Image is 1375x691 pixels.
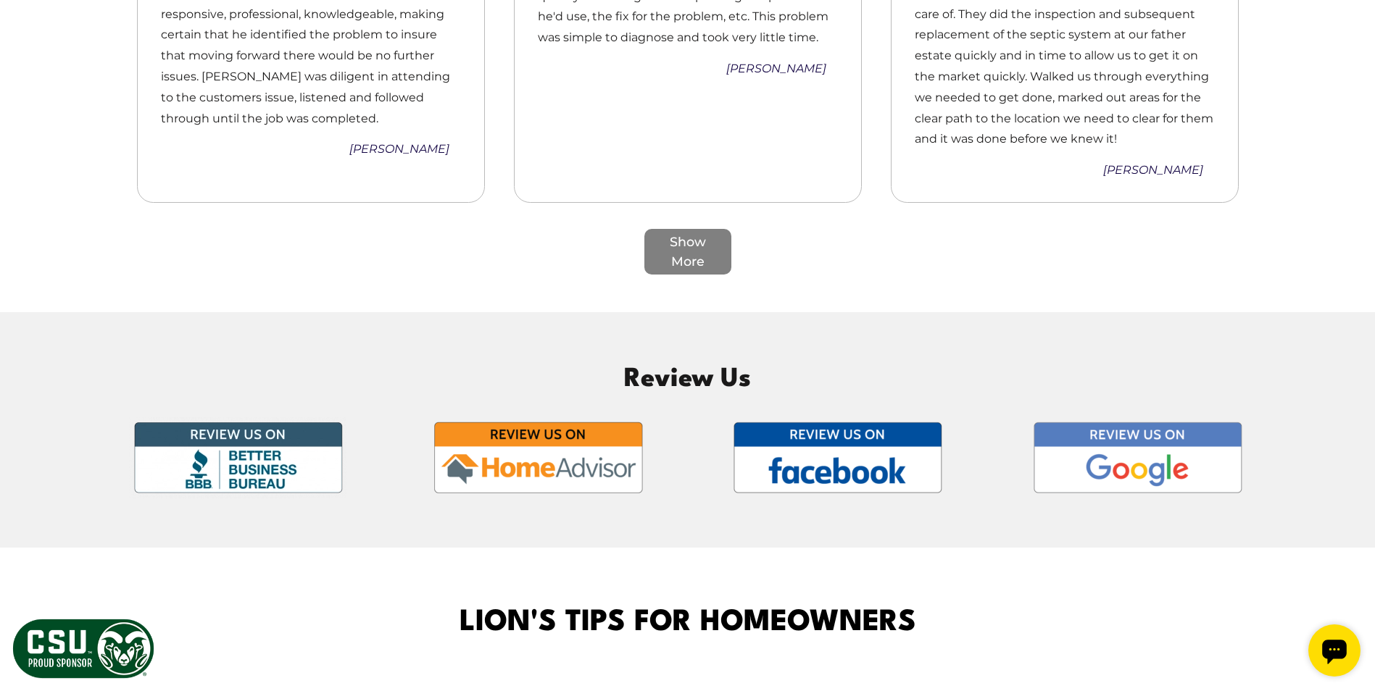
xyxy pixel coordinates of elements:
img: Lion Home Service BBB Business Review [129,417,346,498]
img: Facebook Reviews [728,417,946,498]
img: Google Reviews [1029,417,1246,498]
div: Open chat widget [6,6,58,58]
div: [PERSON_NAME] [538,60,838,78]
div: Show More [644,229,731,275]
div: [PERSON_NAME] [915,162,1215,179]
img: HomeAdvisor Reviews [429,417,647,498]
div: [PERSON_NAME] [161,141,461,158]
span: Lion's Tips for Homeowners [460,600,916,647]
span: Review Us [46,359,1329,401]
img: CSU Sponsor Badge [11,617,156,680]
